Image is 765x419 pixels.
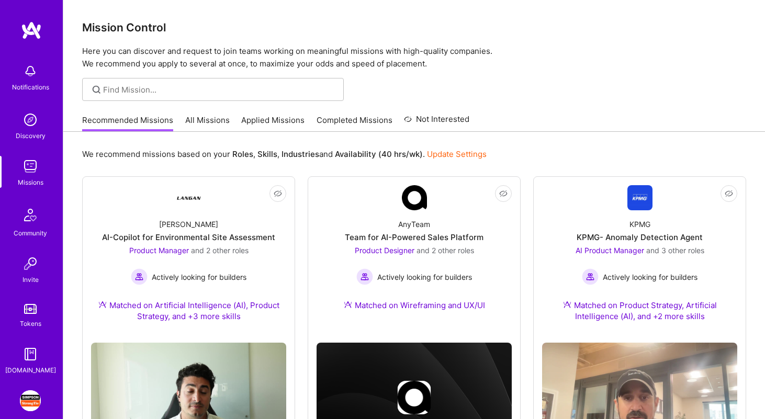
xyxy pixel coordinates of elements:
[582,268,599,285] img: Actively looking for builders
[417,246,474,255] span: and 2 other roles
[191,246,249,255] span: and 2 other roles
[20,61,41,82] img: bell
[563,300,571,309] img: Ateam Purple Icon
[102,232,275,243] div: AI-Copilot for Environmental Site Assessment
[402,185,427,210] img: Company Logo
[17,390,43,411] a: Simpson Strong-Tie: General Design
[577,232,703,243] div: KPMG- Anomaly Detection Agent
[542,185,737,334] a: Company LogoKPMGKPMG- Anomaly Detection AgentAI Product Manager and 3 other rolesActively looking...
[398,381,431,414] img: Company logo
[82,149,487,160] p: We recommend missions based on your , , and .
[646,246,704,255] span: and 3 other roles
[129,246,189,255] span: Product Manager
[18,177,43,188] div: Missions
[82,45,746,70] p: Here you can discover and request to join teams working on meaningful missions with high-quality ...
[377,271,472,282] span: Actively looking for builders
[257,149,277,159] b: Skills
[98,300,107,309] img: Ateam Purple Icon
[241,115,305,132] a: Applied Missions
[576,246,644,255] span: AI Product Manager
[22,274,39,285] div: Invite
[159,219,218,230] div: [PERSON_NAME]
[103,84,336,95] input: Find Mission...
[12,82,49,93] div: Notifications
[232,149,253,159] b: Roles
[20,156,41,177] img: teamwork
[176,185,201,210] img: Company Logo
[335,149,423,159] b: Availability (40 hrs/wk)
[282,149,319,159] b: Industries
[404,113,469,132] a: Not Interested
[317,115,392,132] a: Completed Missions
[344,300,352,309] img: Ateam Purple Icon
[16,130,46,141] div: Discovery
[5,365,56,376] div: [DOMAIN_NAME]
[542,300,737,322] div: Matched on Product Strategy, Artificial Intelligence (AI), and +2 more skills
[91,300,286,322] div: Matched on Artificial Intelligence (AI), Product Strategy, and +3 more skills
[398,219,430,230] div: AnyTeam
[20,318,41,329] div: Tokens
[20,109,41,130] img: discovery
[725,189,733,198] i: icon EyeClosed
[629,219,650,230] div: KPMG
[82,115,173,132] a: Recommended Missions
[20,390,41,411] img: Simpson Strong-Tie: General Design
[24,304,37,314] img: tokens
[20,253,41,274] img: Invite
[427,149,487,159] a: Update Settings
[627,185,652,210] img: Company Logo
[603,271,697,282] span: Actively looking for builders
[20,344,41,365] img: guide book
[131,268,148,285] img: Actively looking for builders
[91,185,286,334] a: Company Logo[PERSON_NAME]AI-Copilot for Environmental Site AssessmentProduct Manager and 2 other ...
[274,189,282,198] i: icon EyeClosed
[18,202,43,228] img: Community
[152,271,246,282] span: Actively looking for builders
[355,246,414,255] span: Product Designer
[345,232,483,243] div: Team for AI-Powered Sales Platform
[91,84,103,96] i: icon SearchGrey
[356,268,373,285] img: Actively looking for builders
[14,228,47,239] div: Community
[344,300,485,311] div: Matched on Wireframing and UX/UI
[185,115,230,132] a: All Missions
[21,21,42,40] img: logo
[499,189,508,198] i: icon EyeClosed
[82,21,746,34] h3: Mission Control
[317,185,512,323] a: Company LogoAnyTeamTeam for AI-Powered Sales PlatformProduct Designer and 2 other rolesActively l...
